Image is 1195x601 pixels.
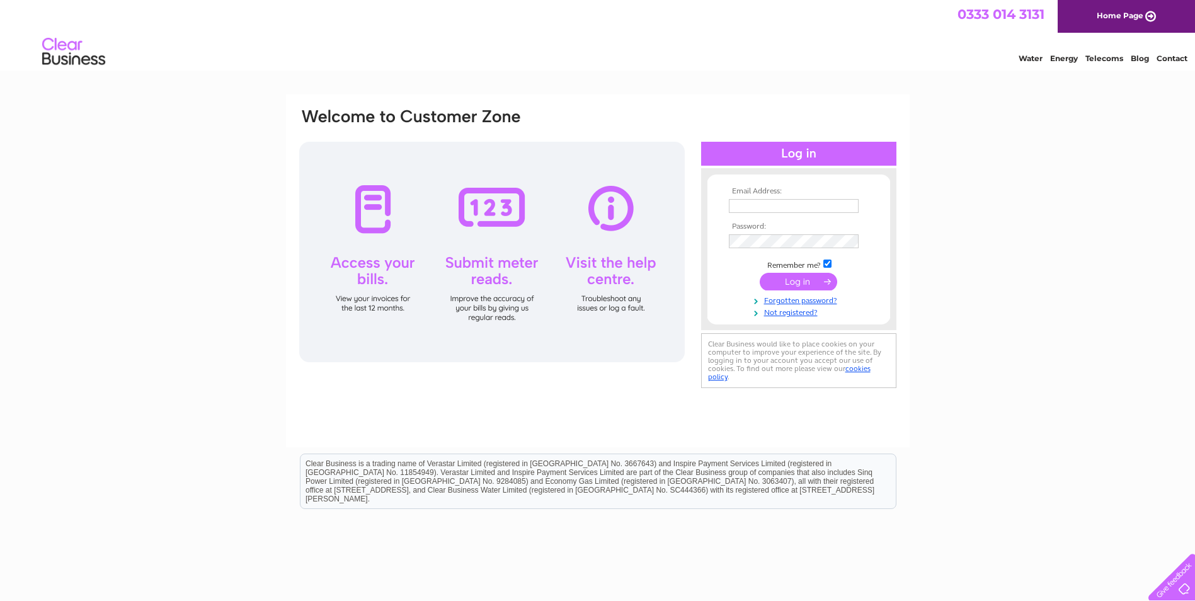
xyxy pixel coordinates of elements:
[42,33,106,71] img: logo.png
[729,294,872,306] a: Forgotten password?
[1050,54,1078,63] a: Energy
[1131,54,1149,63] a: Blog
[708,364,871,381] a: cookies policy
[300,7,896,61] div: Clear Business is a trading name of Verastar Limited (registered in [GEOGRAPHIC_DATA] No. 3667643...
[1157,54,1187,63] a: Contact
[1019,54,1043,63] a: Water
[726,187,872,196] th: Email Address:
[726,258,872,270] td: Remember me?
[1085,54,1123,63] a: Telecoms
[958,6,1044,22] a: 0333 014 3131
[701,333,896,388] div: Clear Business would like to place cookies on your computer to improve your experience of the sit...
[760,273,837,290] input: Submit
[729,306,872,318] a: Not registered?
[726,222,872,231] th: Password:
